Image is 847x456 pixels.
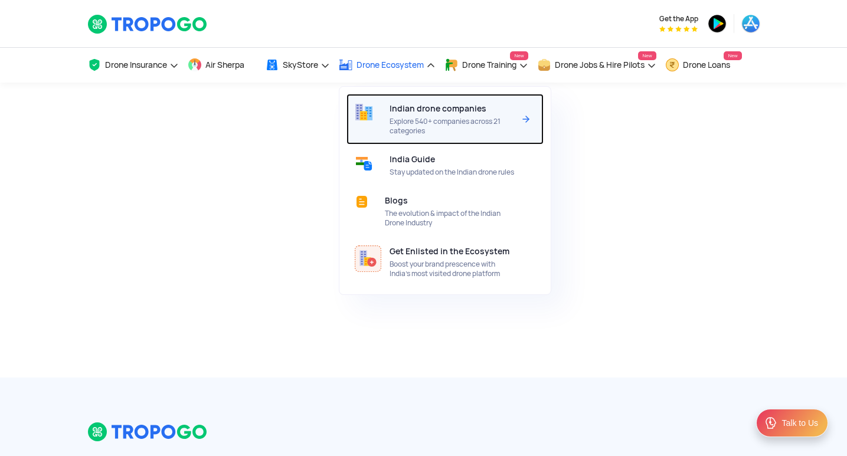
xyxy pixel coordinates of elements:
[390,260,514,278] span: Boost your brand prescence with India’s most visited drone platform
[462,60,516,70] span: Drone Training
[87,422,208,442] img: logo
[355,153,374,172] img: India Guide
[537,48,656,83] a: Drone Jobs & Hire PilotsNew
[346,145,544,186] a: India GuideIndia GuideStay updated on the Indian drone rules
[390,168,514,177] span: Stay updated on the Indian drone rules
[385,209,514,228] span: The evolution & impact of the Indian Drone Industry
[346,94,544,145] a: Indian drone companiesIndian drone companiesExplore 540+ companies across 21 categoriesArrow
[346,237,544,287] a: Get Enlisted in the EcosystemGet Enlisted in the EcosystemBoost your brand prescence with India’s...
[355,245,381,272] img: Get Enlisted in the Ecosystem
[283,60,318,70] span: SkyStore
[665,48,742,83] a: Drone LoansNew
[357,60,424,70] span: Drone Ecosystem
[87,48,179,83] a: Drone Insurance
[355,103,374,122] img: Indian drone companies
[385,196,408,205] span: Blogs
[444,48,528,83] a: Drone TrainingNew
[708,14,727,33] img: playstore
[764,416,778,430] img: ic_Support.svg
[659,14,698,24] span: Get the App
[205,60,244,70] span: Air Sherpa
[390,155,435,164] span: India Guide
[390,104,486,113] span: Indian drone companies
[638,51,656,60] span: New
[782,417,818,429] div: Talk to Us
[659,26,698,32] img: App Raking
[510,51,528,60] span: New
[741,14,760,33] img: appstore
[519,112,533,126] img: Arrow
[188,48,256,83] a: Air Sherpa
[105,60,167,70] span: Drone Insurance
[87,14,208,34] img: TropoGo Logo
[683,60,730,70] span: Drone Loans
[390,117,514,136] span: Explore 540+ companies across 21 categories
[339,48,436,83] a: Drone Ecosystem
[390,247,509,256] span: Get Enlisted in the Ecosystem
[346,186,544,237] a: BlogsBlogsThe evolution & impact of the Indian Drone Industry
[265,48,330,83] a: SkyStore
[555,60,645,70] span: Drone Jobs & Hire Pilots
[355,195,369,209] img: Blogs
[724,51,741,60] span: New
